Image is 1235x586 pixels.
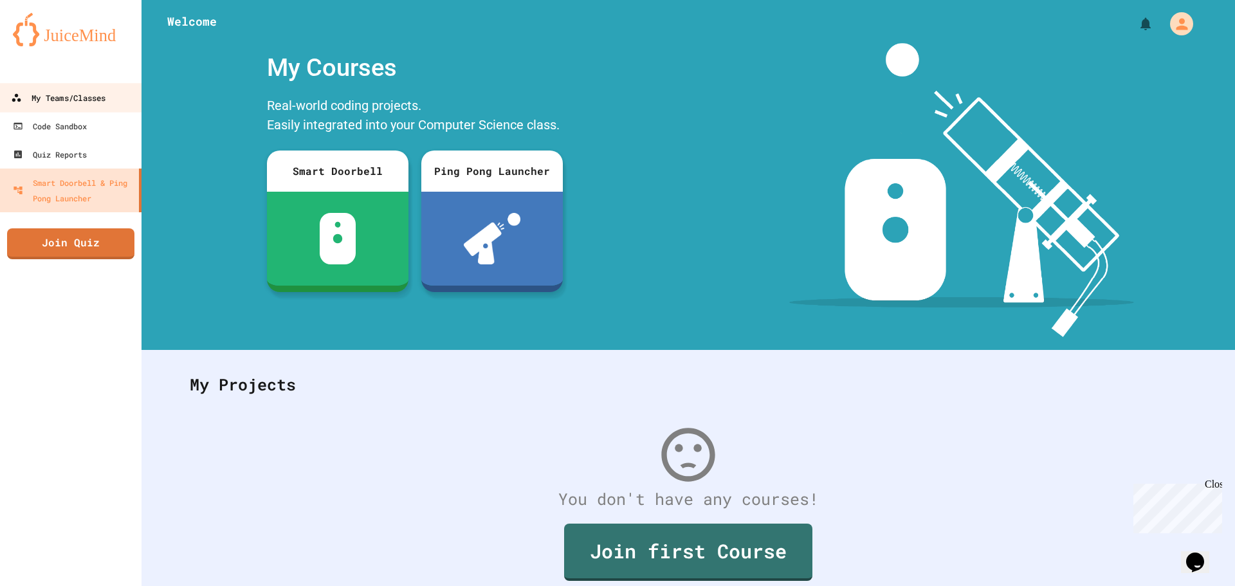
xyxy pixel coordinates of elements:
[1128,479,1222,533] iframe: chat widget
[13,118,87,134] div: Code Sandbox
[261,93,569,141] div: Real-world coding projects. Easily integrated into your Computer Science class.
[13,147,87,162] div: Quiz Reports
[177,360,1200,410] div: My Projects
[11,90,105,106] div: My Teams/Classes
[13,13,129,46] img: logo-orange.svg
[564,524,812,581] a: Join first Course
[13,175,134,206] div: Smart Doorbell & Ping Pong Launcher
[7,228,134,259] a: Join Quiz
[177,487,1200,511] div: You don't have any courses!
[261,43,569,93] div: My Courses
[1114,13,1157,35] div: My Notifications
[5,5,89,82] div: Chat with us now!Close
[320,213,356,264] img: sdb-white.svg
[1181,535,1222,573] iframe: chat widget
[267,151,408,192] div: Smart Doorbell
[789,43,1134,337] img: banner-image-my-projects.png
[464,213,521,264] img: ppl-with-ball.png
[1157,9,1196,39] div: My Account
[421,151,563,192] div: Ping Pong Launcher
